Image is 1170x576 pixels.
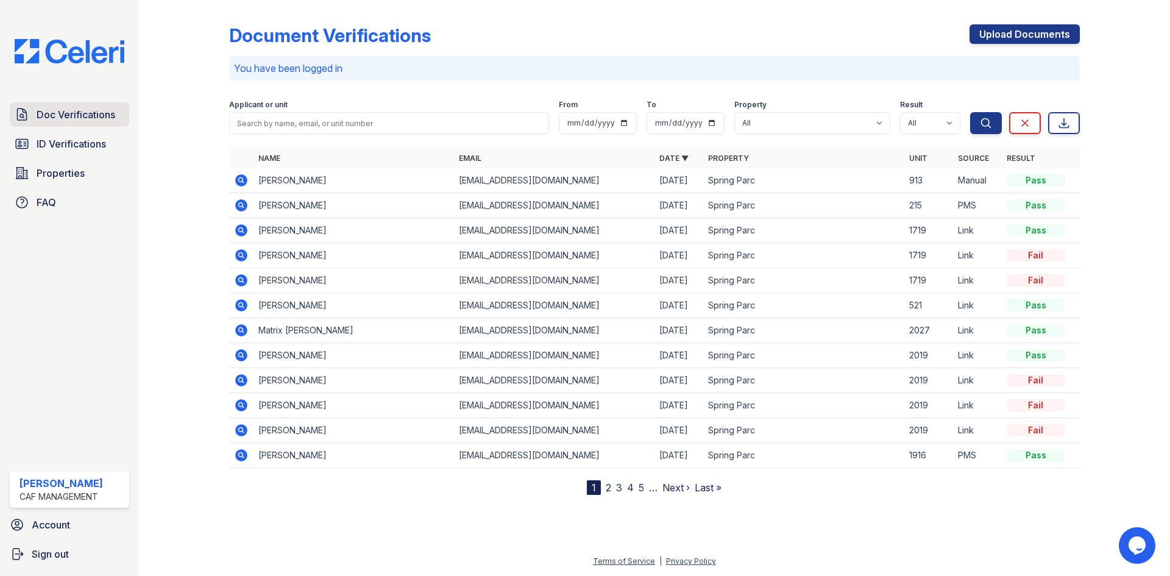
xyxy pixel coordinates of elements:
[639,482,644,494] a: 5
[904,193,953,218] td: 215
[654,418,703,443] td: [DATE]
[253,293,454,318] td: [PERSON_NAME]
[654,393,703,418] td: [DATE]
[904,218,953,243] td: 1719
[253,418,454,443] td: [PERSON_NAME]
[253,193,454,218] td: [PERSON_NAME]
[10,102,129,127] a: Doc Verifications
[10,132,129,156] a: ID Verifications
[1007,374,1065,386] div: Fail
[654,268,703,293] td: [DATE]
[708,154,749,163] a: Property
[1007,324,1065,336] div: Pass
[654,168,703,193] td: [DATE]
[904,293,953,318] td: 521
[454,318,654,343] td: [EMAIL_ADDRESS][DOMAIN_NAME]
[616,482,622,494] a: 3
[904,318,953,343] td: 2027
[253,318,454,343] td: Matrix [PERSON_NAME]
[703,168,904,193] td: Spring Parc
[454,393,654,418] td: [EMAIL_ADDRESS][DOMAIN_NAME]
[253,443,454,468] td: [PERSON_NAME]
[1007,199,1065,212] div: Pass
[953,293,1002,318] td: Link
[234,61,1075,76] p: You have been logged in
[37,195,56,210] span: FAQ
[904,268,953,293] td: 1719
[654,368,703,393] td: [DATE]
[37,166,85,180] span: Properties
[1007,299,1065,311] div: Pass
[703,443,904,468] td: Spring Parc
[953,268,1002,293] td: Link
[703,193,904,218] td: Spring Parc
[253,393,454,418] td: [PERSON_NAME]
[454,443,654,468] td: [EMAIL_ADDRESS][DOMAIN_NAME]
[904,368,953,393] td: 2019
[253,218,454,243] td: [PERSON_NAME]
[953,343,1002,368] td: Link
[703,343,904,368] td: Spring Parc
[454,268,654,293] td: [EMAIL_ADDRESS][DOMAIN_NAME]
[627,482,634,494] a: 4
[695,482,721,494] a: Last »
[454,368,654,393] td: [EMAIL_ADDRESS][DOMAIN_NAME]
[454,193,654,218] td: [EMAIL_ADDRESS][DOMAIN_NAME]
[593,556,655,566] a: Terms of Service
[659,556,662,566] div: |
[904,418,953,443] td: 2019
[32,547,69,561] span: Sign out
[5,39,134,63] img: CE_Logo_Blue-a8612792a0a2168367f1c8372b55b34899dd931a85d93a1a3d3e32e68fde9ad4.png
[953,243,1002,268] td: Link
[37,137,106,151] span: ID Verifications
[734,100,767,110] label: Property
[1007,274,1065,286] div: Fail
[953,218,1002,243] td: Link
[1007,399,1065,411] div: Fail
[649,480,658,495] span: …
[904,443,953,468] td: 1916
[19,491,103,503] div: CAF Management
[229,100,288,110] label: Applicant or unit
[703,318,904,343] td: Spring Parc
[703,418,904,443] td: Spring Parc
[654,293,703,318] td: [DATE]
[654,218,703,243] td: [DATE]
[904,168,953,193] td: 913
[5,542,134,566] a: Sign out
[654,343,703,368] td: [DATE]
[703,393,904,418] td: Spring Parc
[1007,449,1065,461] div: Pass
[662,482,690,494] a: Next ›
[647,100,656,110] label: To
[37,107,115,122] span: Doc Verifications
[1007,154,1035,163] a: Result
[606,482,611,494] a: 2
[253,268,454,293] td: [PERSON_NAME]
[654,193,703,218] td: [DATE]
[953,443,1002,468] td: PMS
[953,168,1002,193] td: Manual
[953,193,1002,218] td: PMS
[703,293,904,318] td: Spring Parc
[459,154,481,163] a: Email
[454,243,654,268] td: [EMAIL_ADDRESS][DOMAIN_NAME]
[909,154,927,163] a: Unit
[454,218,654,243] td: [EMAIL_ADDRESS][DOMAIN_NAME]
[587,480,601,495] div: 1
[1007,224,1065,236] div: Pass
[229,112,549,134] input: Search by name, email, or unit number
[703,243,904,268] td: Spring Parc
[32,517,70,532] span: Account
[454,168,654,193] td: [EMAIL_ADDRESS][DOMAIN_NAME]
[253,243,454,268] td: [PERSON_NAME]
[559,100,578,110] label: From
[703,218,904,243] td: Spring Parc
[454,293,654,318] td: [EMAIL_ADDRESS][DOMAIN_NAME]
[958,154,989,163] a: Source
[19,476,103,491] div: [PERSON_NAME]
[904,343,953,368] td: 2019
[666,556,716,566] a: Privacy Policy
[253,168,454,193] td: [PERSON_NAME]
[1007,174,1065,187] div: Pass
